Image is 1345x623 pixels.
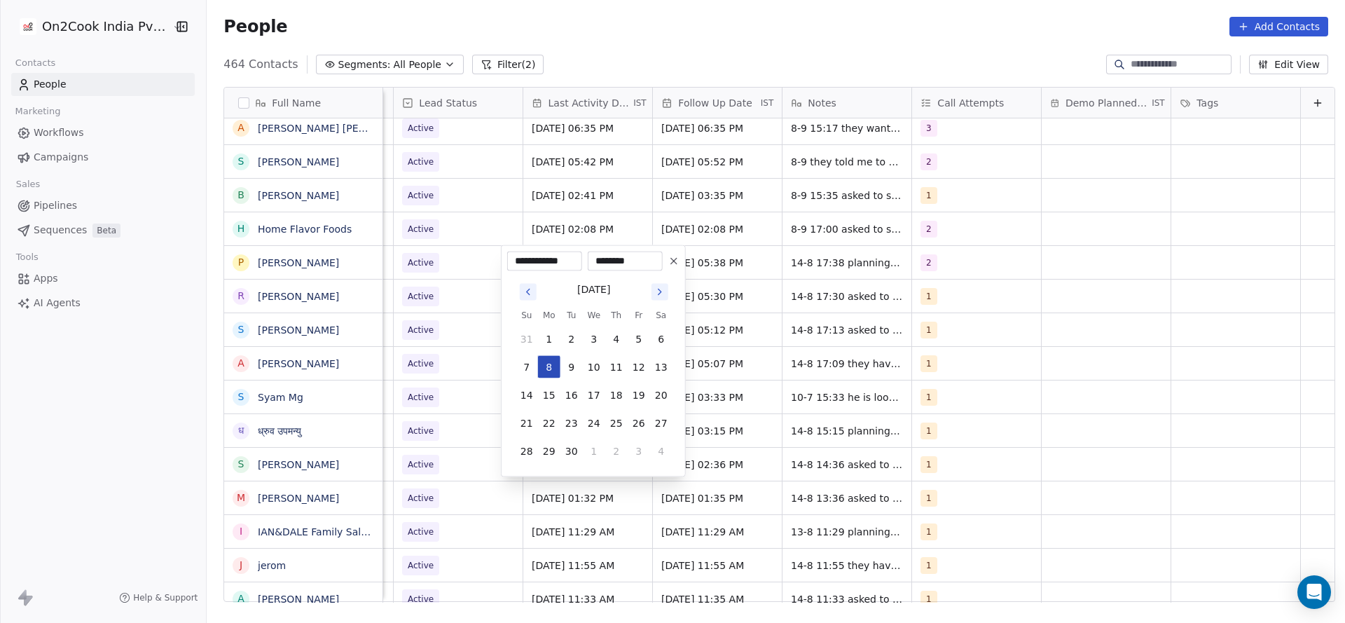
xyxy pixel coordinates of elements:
button: 8 [538,356,560,378]
button: 10 [583,356,605,378]
button: 3 [583,328,605,350]
button: 15 [538,384,560,406]
button: 27 [650,412,672,434]
th: Sunday [516,308,538,322]
button: 29 [538,440,560,463]
th: Saturday [650,308,672,322]
button: 4 [605,328,628,350]
button: 17 [583,384,605,406]
th: Monday [538,308,560,322]
button: 7 [516,356,538,378]
button: 11 [605,356,628,378]
button: 2 [605,440,628,463]
button: Go to previous month [518,282,538,302]
button: 21 [516,412,538,434]
button: 23 [560,412,583,434]
button: 6 [650,328,672,350]
th: Thursday [605,308,628,322]
button: 20 [650,384,672,406]
button: 19 [628,384,650,406]
button: 28 [516,440,538,463]
button: 14 [516,384,538,406]
button: 1 [538,328,560,350]
button: 3 [628,440,650,463]
button: 12 [628,356,650,378]
button: 4 [650,440,672,463]
button: Go to next month [650,282,670,302]
button: 24 [583,412,605,434]
th: Tuesday [560,308,583,322]
button: 18 [605,384,628,406]
button: 31 [516,328,538,350]
button: 2 [560,328,583,350]
button: 30 [560,440,583,463]
button: 26 [628,412,650,434]
button: 25 [605,412,628,434]
th: Wednesday [583,308,605,322]
button: 5 [628,328,650,350]
button: 13 [650,356,672,378]
th: Friday [628,308,650,322]
div: [DATE] [577,282,610,297]
button: 9 [560,356,583,378]
button: 22 [538,412,560,434]
button: 16 [560,384,583,406]
button: 1 [583,440,605,463]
